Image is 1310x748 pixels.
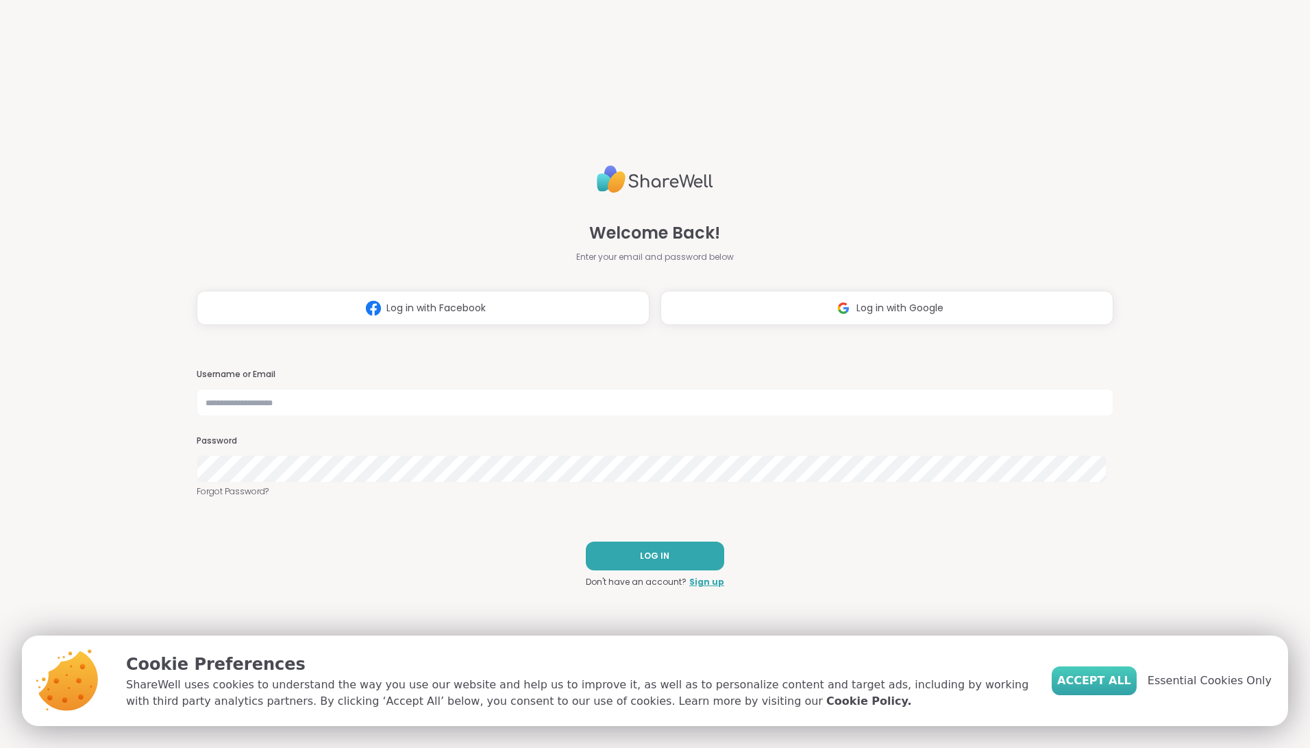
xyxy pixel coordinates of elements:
[126,652,1030,677] p: Cookie Preferences
[586,542,724,570] button: LOG IN
[586,576,687,588] span: Don't have an account?
[197,291,650,325] button: Log in with Facebook
[576,251,734,263] span: Enter your email and password below
[689,576,724,588] a: Sign up
[197,485,1113,498] a: Forgot Password?
[360,295,386,321] img: ShareWell Logomark
[597,160,713,199] img: ShareWell Logo
[126,677,1030,710] p: ShareWell uses cookies to understand the way you use our website and help us to improve it, as we...
[1148,673,1272,689] span: Essential Cookies Only
[660,291,1113,325] button: Log in with Google
[197,369,1113,381] h3: Username or Email
[1052,666,1137,695] button: Accept All
[856,301,943,315] span: Log in with Google
[830,295,856,321] img: ShareWell Logomark
[826,693,911,710] a: Cookie Policy.
[197,435,1113,447] h3: Password
[386,301,486,315] span: Log in with Facebook
[1057,673,1131,689] span: Accept All
[589,221,720,245] span: Welcome Back!
[640,550,669,562] span: LOG IN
